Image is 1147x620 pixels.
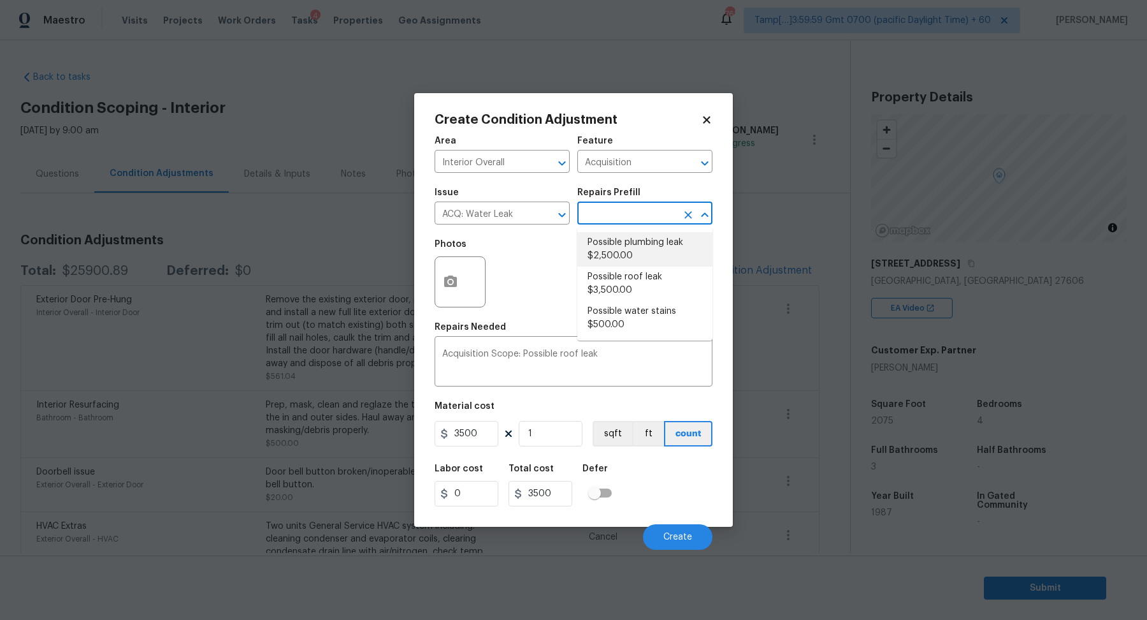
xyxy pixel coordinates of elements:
[582,464,608,473] h5: Defer
[663,533,692,542] span: Create
[577,267,712,301] li: Possible roof leak $3,500.00
[435,402,494,411] h5: Material cost
[553,206,571,224] button: Open
[632,421,664,447] button: ft
[696,206,714,224] button: Close
[577,188,640,197] h5: Repairs Prefill
[435,323,506,332] h5: Repairs Needed
[568,524,638,550] button: Cancel
[643,524,712,550] button: Create
[664,421,712,447] button: count
[435,188,459,197] h5: Issue
[593,421,632,447] button: sqft
[589,533,617,542] span: Cancel
[577,232,712,267] li: Possible plumbing leak $2,500.00
[553,154,571,172] button: Open
[509,464,554,473] h5: Total cost
[435,114,701,126] h2: Create Condition Adjustment
[577,301,712,336] li: Possible water stains $500.00
[442,350,705,376] textarea: Acquisition Scope: Possible roof leak
[577,137,613,145] h5: Feature
[435,137,456,145] h5: Area
[679,206,697,224] button: Clear
[435,464,483,473] h5: Labor cost
[696,154,714,172] button: Open
[435,240,466,249] h5: Photos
